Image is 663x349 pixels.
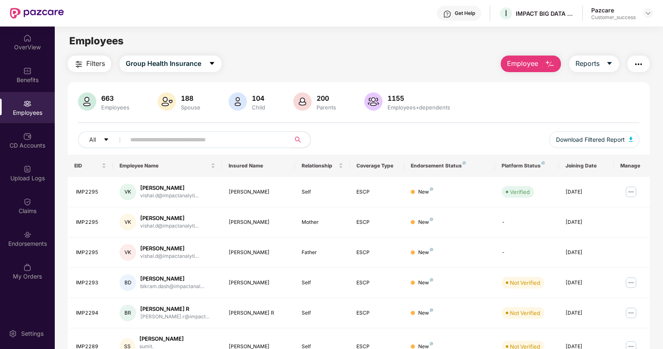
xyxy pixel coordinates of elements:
[23,34,32,42] img: svg+xml;base64,PHN2ZyBpZD0iSG9tZSIgeG1sbnM9Imh0dHA6Ly93d3cudzMub3JnLzIwMDAvc3ZnIiB3aWR0aD0iMjAiIG...
[443,10,451,18] img: svg+xml;base64,PHN2ZyBpZD0iSGVscC0zMngzMiIgeG1sbnM9Imh0dHA6Ly93d3cudzMub3JnLzIwMDAvc3ZnIiB3aWR0aD...
[9,330,17,338] img: svg+xml;base64,PHN2ZyBpZD0iU2V0dGluZy0yMHgyMCIgeG1sbnM9Imh0dHA6Ly93d3cudzMub3JnLzIwMDAvc3ZnIiB3aW...
[411,162,488,169] div: Endorsement Status
[356,188,398,196] div: ESCP
[68,155,113,177] th: EID
[23,67,32,75] img: svg+xml;base64,PHN2ZyBpZD0iQmVuZWZpdHMiIHhtbG5zPSJodHRwOi8vd3d3LnczLm9yZy8yMDAwL3N2ZyIgd2lkdGg9Ij...
[23,132,32,141] img: svg+xml;base64,PHN2ZyBpZD0iQ0RfQWNjb3VudHMiIGRhdGEtbmFtZT0iQ0QgQWNjb3VudHMiIHhtbG5zPSJodHRwOi8vd3...
[69,35,124,47] span: Employees
[356,279,398,287] div: ESCP
[315,104,338,111] div: Parents
[89,135,96,144] span: All
[350,155,405,177] th: Coverage Type
[103,137,109,143] span: caret-down
[430,342,433,345] img: svg+xml;base64,PHN2ZyB4bWxucz0iaHR0cDovL3d3dy53My5vcmcvMjAwMC9zdmciIHdpZHRoPSI4IiBoZWlnaHQ9IjgiIH...
[140,275,204,283] div: [PERSON_NAME]
[430,187,433,191] img: svg+xml;base64,PHN2ZyB4bWxucz0iaHR0cDovL3d3dy53My5vcmcvMjAwMC9zdmciIHdpZHRoPSI4IiBoZWlnaHQ9IjgiIH...
[119,244,136,261] div: VK
[430,278,433,281] img: svg+xml;base64,PHN2ZyB4bWxucz0iaHR0cDovL3d3dy53My5vcmcvMjAwMC9zdmciIHdpZHRoPSI4IiBoZWlnaHQ9IjgiIH...
[549,131,640,148] button: Download Filtered Report
[386,104,452,111] div: Employees+dependents
[541,161,545,165] img: svg+xml;base64,PHN2ZyB4bWxucz0iaHR0cDovL3d3dy53My5vcmcvMjAwMC9zdmciIHdpZHRoPSI4IiBoZWlnaHQ9IjgiIH...
[74,59,84,69] img: svg+xml;base64,PHN2ZyB4bWxucz0iaHR0cDovL3d3dy53My5vcmcvMjAwMC9zdmciIHdpZHRoPSIyNCIgaGVpZ2h0PSIyNC...
[140,245,199,252] div: [PERSON_NAME]
[302,218,343,226] div: Mother
[495,238,559,268] td: -
[19,330,46,338] div: Settings
[229,188,288,196] div: [PERSON_NAME]
[229,218,288,226] div: [PERSON_NAME]
[76,309,107,317] div: IMP2294
[501,56,561,72] button: Employee
[74,162,100,169] span: EID
[100,104,131,111] div: Employees
[505,8,507,18] span: I
[302,188,343,196] div: Self
[229,279,288,287] div: [PERSON_NAME]
[565,218,607,226] div: [DATE]
[516,10,574,17] div: IMPACT BIG DATA ANALYSIS PRIVATE LIMITED
[624,306,638,320] img: manageButton
[100,94,131,102] div: 663
[364,92,383,111] img: svg+xml;base64,PHN2ZyB4bWxucz0iaHR0cDovL3d3dy53My5vcmcvMjAwMC9zdmciIHhtbG5zOnhsaW5rPSJodHRwOi8vd3...
[119,305,136,321] div: BR
[140,222,199,230] div: vishal.d@impactanalyti...
[591,6,636,14] div: Pazcare
[76,279,107,287] div: IMP2293
[23,165,32,173] img: svg+xml;base64,PHN2ZyBpZD0iVXBsb2FkX0xvZ3MiIGRhdGEtbmFtZT0iVXBsb2FkIExvZ3MiIHhtbG5zPSJodHRwOi8vd3...
[565,249,607,257] div: [DATE]
[140,305,210,313] div: [PERSON_NAME] R
[624,276,638,289] img: manageButton
[295,155,350,177] th: Relationship
[575,58,600,69] span: Reports
[430,218,433,221] img: svg+xml;base64,PHN2ZyB4bWxucz0iaHR0cDovL3d3dy53My5vcmcvMjAwMC9zdmciIHdpZHRoPSI4IiBoZWlnaHQ9IjgiIH...
[302,162,337,169] span: Relationship
[430,308,433,312] img: svg+xml;base64,PHN2ZyB4bWxucz0iaHR0cDovL3d3dy53My5vcmcvMjAwMC9zdmciIHdpZHRoPSI4IiBoZWlnaHQ9IjgiIH...
[76,249,107,257] div: IMP2295
[68,56,111,72] button: Filters
[179,104,202,111] div: Spouse
[302,309,343,317] div: Self
[139,335,215,343] div: [PERSON_NAME]
[565,279,607,287] div: [DATE]
[10,8,64,19] img: New Pazcare Logo
[356,249,398,257] div: ESCP
[229,92,247,111] img: svg+xml;base64,PHN2ZyB4bWxucz0iaHR0cDovL3d3dy53My5vcmcvMjAwMC9zdmciIHhtbG5zOnhsaW5rPSJodHRwOi8vd3...
[23,99,32,108] img: svg+xml;base64,PHN2ZyBpZD0iRW1wbG95ZWVzIiB4bWxucz0iaHR0cDovL3d3dy53My5vcmcvMjAwMC9zdmciIHdpZHRoPS...
[119,56,222,72] button: Group Health Insurancecaret-down
[569,56,619,72] button: Reportscaret-down
[418,279,433,287] div: New
[418,309,433,317] div: New
[510,279,540,287] div: Not Verified
[126,58,201,69] span: Group Health Insurance
[229,249,288,257] div: [PERSON_NAME]
[119,214,136,230] div: VK
[591,14,636,21] div: Customer_success
[119,274,136,291] div: BD
[629,137,633,142] img: svg+xml;base64,PHN2ZyB4bWxucz0iaHR0cDovL3d3dy53My5vcmcvMjAwMC9zdmciIHhtbG5zOnhsaW5rPSJodHRwOi8vd3...
[290,136,306,143] span: search
[418,188,433,196] div: New
[418,218,433,226] div: New
[140,184,199,192] div: [PERSON_NAME]
[250,104,267,111] div: Child
[209,60,215,68] span: caret-down
[507,58,538,69] span: Employee
[140,283,204,291] div: bikram.dash@impactanal...
[455,10,475,17] div: Get Help
[158,92,176,111] img: svg+xml;base64,PHN2ZyB4bWxucz0iaHR0cDovL3d3dy53My5vcmcvMjAwMC9zdmciIHhtbG5zOnhsaW5rPSJodHRwOi8vd3...
[565,188,607,196] div: [DATE]
[386,94,452,102] div: 1155
[290,131,311,148] button: search
[113,155,222,177] th: Employee Name
[23,198,32,206] img: svg+xml;base64,PHN2ZyBpZD0iQ2xhaW0iIHhtbG5zPSJodHRwOi8vd3d3LnczLm9yZy8yMDAwL3N2ZyIgd2lkdGg9IjIwIi...
[140,192,199,200] div: vishal.d@impactanalyti...
[140,214,199,222] div: [PERSON_NAME]
[565,309,607,317] div: [DATE]
[76,188,107,196] div: IMP2295
[119,162,209,169] span: Employee Name
[502,162,552,169] div: Platform Status
[229,309,288,317] div: [PERSON_NAME] R
[119,184,136,200] div: VK
[76,218,107,226] div: IMP2295
[556,135,625,144] span: Download Filtered Report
